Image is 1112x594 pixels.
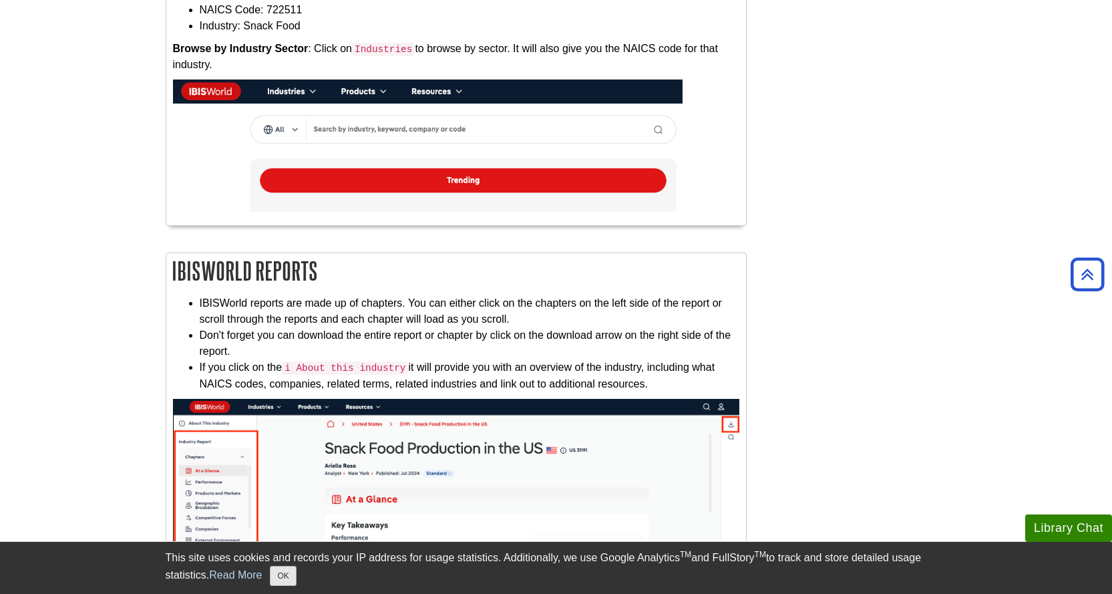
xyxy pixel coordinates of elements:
[166,550,947,586] div: This site uses cookies and records your IP address for usage statistics. Additionally, we use Goo...
[200,2,739,18] li: NAICS Code: 722511
[200,327,739,359] li: Don't forget you can download the entire report or chapter by click on the download arrow on the ...
[200,18,739,34] li: Industry: Snack Food
[200,295,739,327] li: IBISWorld reports are made up of chapters. You can either click on the chapters on the left side ...
[173,43,309,54] strong: Browse by Industry Sector
[200,359,739,392] li: If you click on the it will provide you with an overview of the industry, including what NAICS co...
[173,399,739,565] img: Ibiswork report
[680,550,691,559] sup: TM
[173,80,683,212] img: ibisworld search box
[173,41,739,73] p: : Click on to browse by sector. It will also give you the NAICS code for that industry.
[282,361,408,375] code: i About this industry
[352,43,415,56] code: Industries
[1025,514,1112,542] button: Library Chat
[755,550,766,559] sup: TM
[209,569,262,581] a: Read More
[1066,265,1109,283] a: Back to Top
[166,253,746,289] h2: IBISWorld Reports
[270,566,296,586] button: Close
